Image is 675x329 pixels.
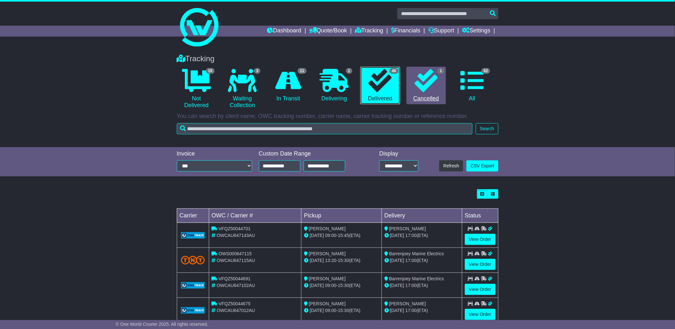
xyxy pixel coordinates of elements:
[181,256,205,265] img: TNT_Domestic.png
[338,233,349,238] span: 15:45
[309,26,347,37] a: Quote/Book
[439,160,463,172] button: Refresh
[360,67,400,105] a: 46 Delivered
[406,258,417,263] span: 17:00
[218,276,251,281] span: VFQZ50044691
[406,283,417,288] span: 17:00
[209,209,301,223] td: OWC / Carrier #
[309,226,346,231] span: [PERSON_NAME]
[298,68,306,74] span: 11
[309,276,346,281] span: [PERSON_NAME]
[406,233,417,238] span: 17:00
[465,309,496,320] a: View Order
[476,123,498,134] button: Search
[174,54,502,63] div: Tracking
[181,282,205,289] img: GetCarrierServiceLogo
[315,67,354,105] a: 1 Delivering
[389,251,444,256] span: Barrenjoey Marine Electrics
[407,67,446,105] a: 1 Cancelled
[310,258,324,263] span: [DATE]
[428,26,454,37] a: Support
[452,67,492,105] a: 62 All
[462,209,498,223] td: Status
[259,150,362,157] div: Custom Date Range
[338,283,349,288] span: 15:30
[310,283,324,288] span: [DATE]
[390,68,398,74] span: 46
[462,26,490,37] a: Settings
[384,282,459,289] div: (ETA)
[310,233,324,238] span: [DATE]
[304,257,379,264] div: - (ETA)
[438,68,444,74] span: 1
[338,308,349,313] span: 15:30
[325,258,336,263] span: 13:20
[389,301,426,306] span: [PERSON_NAME]
[177,67,216,111] a: 15 Not Delivered
[116,322,208,327] span: © One World Courier 2025. All rights reserved.
[482,68,490,74] span: 62
[309,251,346,256] span: [PERSON_NAME]
[304,232,379,239] div: - (ETA)
[384,232,459,239] div: (ETA)
[390,233,404,238] span: [DATE]
[177,209,209,223] td: Carrier
[218,251,252,256] span: OWS000647115
[310,308,324,313] span: [DATE]
[389,276,444,281] span: Barrenjoey Marine Electrics
[346,68,353,74] span: 1
[325,283,336,288] span: 09:00
[304,282,379,289] div: - (ETA)
[177,113,498,120] p: You can search by client name, OWC tracking number, carrier name, carrier tracking number or refe...
[267,26,301,37] a: Dashboard
[218,226,251,231] span: VFQZ50044701
[206,68,215,74] span: 15
[217,283,255,288] span: OWCAU647102AU
[309,301,346,306] span: [PERSON_NAME]
[355,26,383,37] a: Tracking
[217,258,255,263] span: OWCAU647115AU
[390,308,404,313] span: [DATE]
[304,307,379,314] div: - (ETA)
[390,283,404,288] span: [DATE]
[389,226,426,231] span: [PERSON_NAME]
[181,232,205,239] img: GetCarrierServiceLogo
[301,209,382,223] td: Pickup
[338,258,349,263] span: 15:30
[465,234,496,245] a: View Order
[223,67,262,111] a: 3 Waiting Collection
[325,308,336,313] span: 09:00
[217,233,255,238] span: OWCAU647143AU
[406,308,417,313] span: 17:00
[379,150,418,157] div: Display
[181,307,205,314] img: GetCarrierServiceLogo
[217,308,255,313] span: OWCAU647012AU
[268,67,308,105] a: 11 In Transit
[325,233,336,238] span: 09:00
[384,257,459,264] div: (ETA)
[384,307,459,314] div: (ETA)
[390,258,404,263] span: [DATE]
[177,150,252,157] div: Invoice
[391,26,420,37] a: Financials
[466,160,498,172] a: CSV Export
[382,209,462,223] td: Delivery
[465,284,496,295] a: View Order
[218,301,251,306] span: VFQZ50044675
[465,259,496,270] a: View Order
[254,68,261,74] span: 3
